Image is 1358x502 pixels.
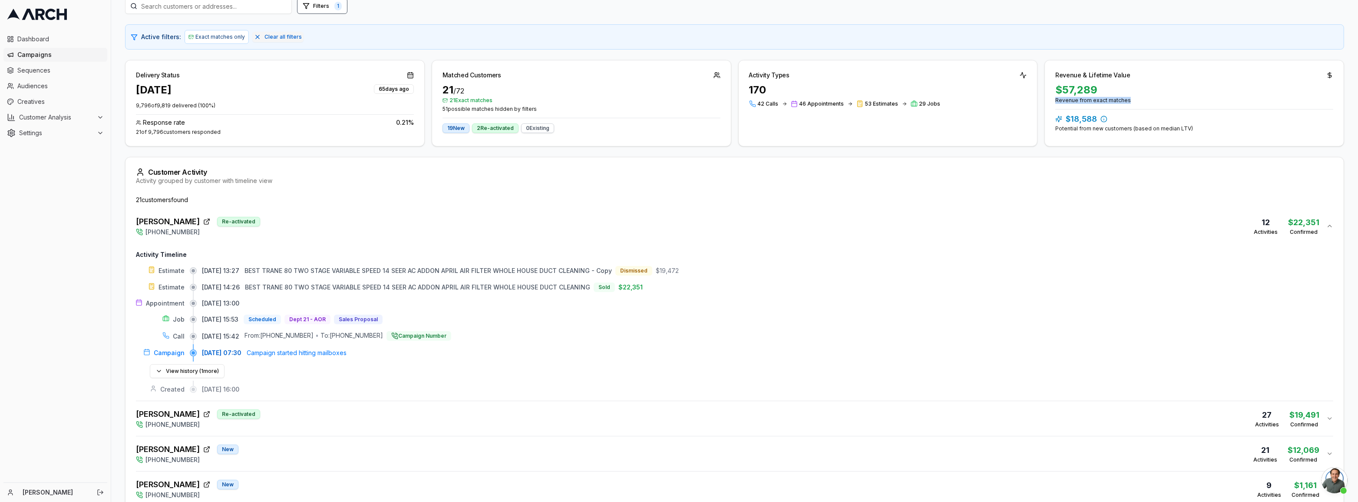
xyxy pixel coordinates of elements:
div: Delivery Status [136,71,180,80]
div: $19,491 [1289,409,1319,421]
span: [DATE] 14:26 [202,283,240,292]
span: [PHONE_NUMBER] [145,420,200,429]
button: [PERSON_NAME]Re-activated[PHONE_NUMBER]27Activities$19,491Confirmed [136,401,1333,436]
div: Matched Customers [443,71,501,80]
span: [DATE] 15:53 [202,315,238,324]
div: 21 [443,83,720,97]
div: To: [PHONE_NUMBER] [321,331,383,342]
span: [PHONE_NUMBER] [145,455,200,464]
button: View history (1more) [150,364,225,378]
div: 21 of 9,796 customers responded [136,129,414,136]
div: Activities [1253,456,1277,463]
h4: Activity Timeline [136,250,1333,259]
button: Sold [594,283,615,292]
span: Clear all filters [264,33,302,40]
span: Customer Analysis [19,113,93,122]
span: 0.21 % [396,118,414,127]
button: Campaign Number [387,331,451,342]
span: / 72 [453,86,464,95]
button: Log out [94,486,106,499]
span: Sequences [17,66,104,75]
div: $12,069 [1288,444,1319,456]
div: Confirmed [1288,229,1319,236]
a: Sequences [3,63,107,77]
span: Audiences [17,82,104,90]
div: Customer Activity [136,168,1333,176]
div: 12 [1254,216,1278,229]
div: [DATE] [136,83,172,97]
button: Dismissed [615,266,652,276]
span: Call [173,332,185,341]
span: Estimate [159,283,185,292]
div: 19 New [443,123,469,133]
span: Estimate [159,266,185,275]
span: Settings [19,129,93,137]
span: 51 possible matches hidden by filters [443,106,720,113]
div: From: [PHONE_NUMBER] [245,331,314,342]
span: Campaign [154,349,185,357]
span: [DATE] 07:30 [202,349,241,357]
span: [PHONE_NUMBER] [145,491,200,499]
div: $1,161 [1292,479,1319,492]
div: Activity Types [749,71,790,80]
span: $22,351 [618,283,643,292]
a: Creatives [3,95,107,109]
button: Sales Proposal [334,315,383,324]
a: [PERSON_NAME] [23,488,87,497]
span: BEST TRANE 80 TWO STAGE VARIABLE SPEED 14 SEER AC ADDON APRIL AIR FILTER WHOLE HOUSE DUCT CLEANIN... [245,267,612,274]
span: Active filters: [141,33,181,41]
a: Dashboard [3,32,107,46]
div: $22,351 [1288,216,1319,229]
span: 53 Estimates [865,100,899,107]
button: Settings [3,126,107,140]
button: [PERSON_NAME]New[PHONE_NUMBER]21Activities$12,069Confirmed [136,436,1333,471]
span: 1 [334,2,342,10]
span: 29 Jobs [919,100,941,107]
div: • [315,331,319,342]
span: [DATE] 13:00 [202,299,239,308]
div: Activity grouped by customer with timeline view [136,176,1333,185]
div: Confirmed [1288,456,1319,463]
a: Campaigns [3,48,107,62]
div: $57,289 [1055,83,1333,97]
span: [PHONE_NUMBER] [145,228,200,236]
a: Audiences [3,79,107,93]
div: 27 [1255,409,1279,421]
span: [DATE] 16:00 [202,385,239,394]
button: Dept 21 - AOR [284,315,330,324]
span: [DATE] 13:27 [202,266,239,275]
div: Confirmed [1292,492,1319,499]
div: Re-activated [217,409,260,419]
div: Activities [1257,492,1281,499]
div: $18,588 [1055,113,1333,125]
div: Campaign Number [387,331,451,341]
div: 21 [1253,444,1277,456]
div: 0 Existing [521,123,554,133]
button: 65days ago [374,83,414,94]
div: 9 [1257,479,1281,492]
button: Customer Analysis [3,110,107,124]
a: Open chat [1322,467,1348,493]
span: Job [173,315,185,324]
div: Revenue & Lifetime Value [1055,71,1130,80]
span: Response rate [143,118,185,127]
span: 21 Exact matches [443,97,720,104]
span: BEST TRANE 80 TWO STAGE VARIABLE SPEED 14 SEER AC ADDON APRIL AIR FILTER WHOLE HOUSE DUCT CLEANING [245,283,590,291]
div: New [217,480,238,489]
span: [PERSON_NAME] [136,443,200,455]
button: Clear all filters [252,32,304,42]
span: [PERSON_NAME] [136,479,200,491]
div: New [217,445,238,454]
span: Campaign started hitting mailboxes [247,349,347,357]
span: Creatives [17,97,104,106]
span: [PERSON_NAME] [136,216,200,228]
button: Scheduled [244,315,281,324]
span: 46 Appointments [800,100,844,107]
button: [PERSON_NAME]Re-activated[PHONE_NUMBER]12Activities$22,351Confirmed [136,209,1333,243]
p: 9,796 of 9,819 delivered ( 100 %) [136,102,414,109]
